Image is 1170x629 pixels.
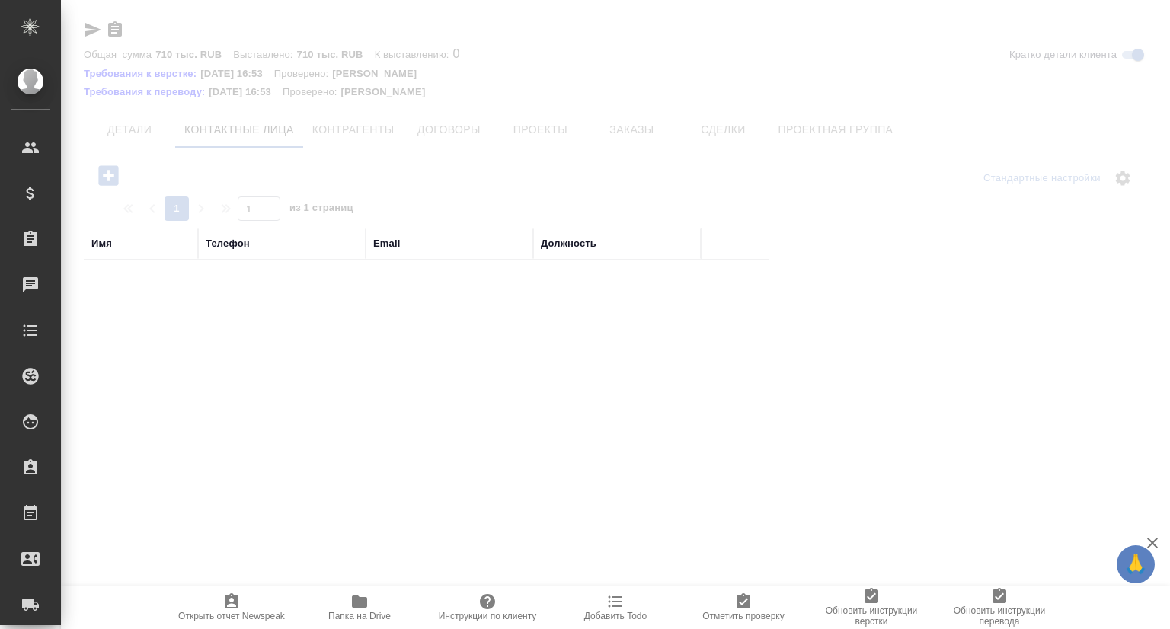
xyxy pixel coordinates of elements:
span: Обновить инструкции перевода [945,605,1054,627]
div: Имя [91,236,112,251]
button: Добавить Todo [551,586,679,629]
button: Обновить инструкции перевода [935,586,1063,629]
span: Добавить Todo [584,611,647,621]
span: Отметить проверку [702,611,784,621]
button: Папка на Drive [296,586,424,629]
span: Инструкции по клиенту [439,611,537,621]
button: 🙏 [1117,545,1155,583]
span: 🙏 [1123,548,1149,580]
span: Открыть отчет Newspeak [178,611,285,621]
span: Папка на Drive [328,611,391,621]
button: Обновить инструкции верстки [807,586,935,629]
div: Должность [541,236,596,251]
button: Отметить проверку [679,586,807,629]
button: Открыть отчет Newspeak [168,586,296,629]
div: Телефон [206,236,250,251]
div: Email [373,236,400,251]
span: Обновить инструкции верстки [817,605,926,627]
button: Инструкции по клиенту [424,586,551,629]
